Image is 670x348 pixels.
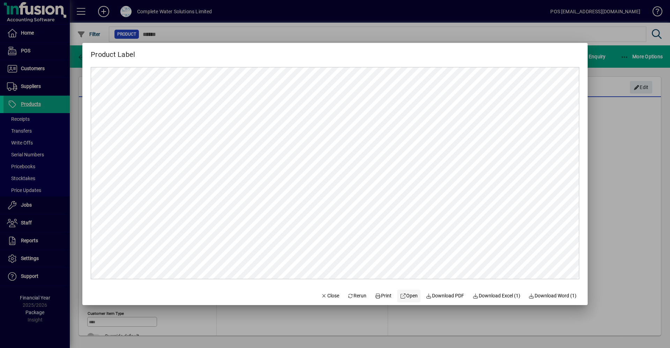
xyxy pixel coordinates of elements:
a: Download PDF [423,290,467,302]
button: Print [372,290,394,302]
span: Close [321,292,339,299]
span: Open [400,292,418,299]
button: Download Word (1) [526,290,580,302]
a: Open [397,290,420,302]
button: Download Excel (1) [470,290,523,302]
h2: Product Label [82,43,143,60]
span: Print [375,292,392,299]
span: Download PDF [426,292,464,299]
span: Download Word (1) [529,292,577,299]
button: Close [318,290,342,302]
span: Download Excel (1) [472,292,520,299]
span: Rerun [348,292,367,299]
